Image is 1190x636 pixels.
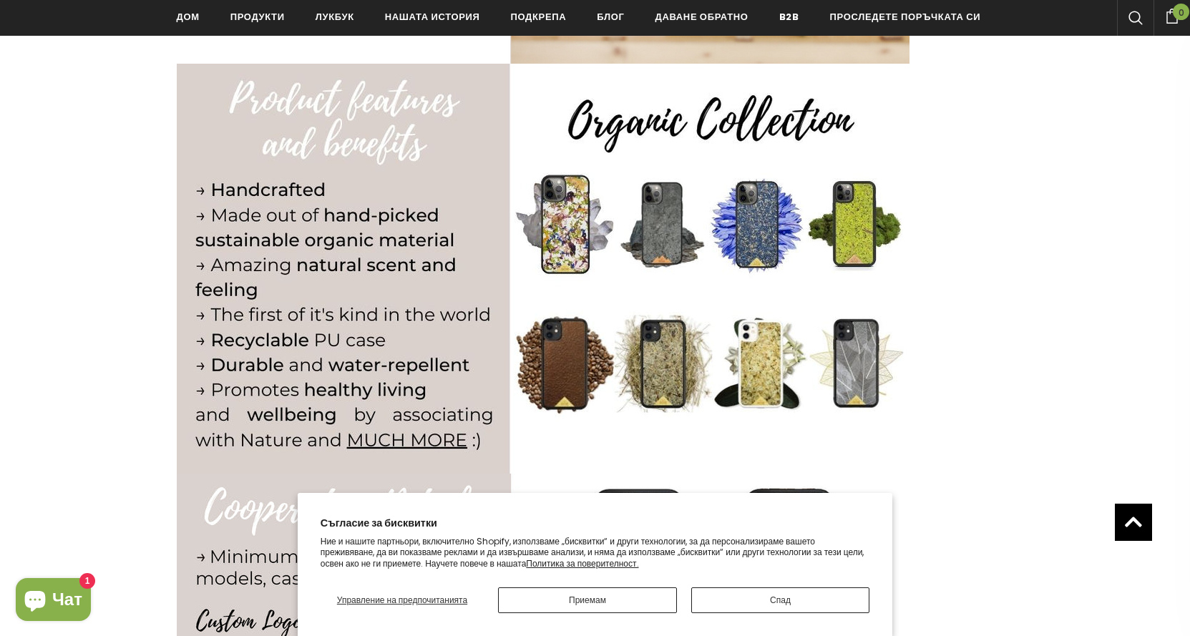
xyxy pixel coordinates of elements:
inbox-online-store-chat: Чат за онлайн магазина на Shopify [11,578,95,625]
font: Даване обратно [655,10,748,24]
font: Ние и нашите партньори, включително Shopify, използваме „бисквитки“ и други технологии, за да пер... [321,535,864,569]
button: Приемам [498,587,677,613]
font: Лукбук [316,10,354,24]
font: Проследете поръчката си [830,10,981,24]
font: 0 [1179,6,1184,20]
font: Съгласие за бисквитки [321,516,437,530]
font: подкрепа [510,10,566,24]
font: Управление на предпочитанията [337,594,467,606]
font: Продукти [230,10,285,24]
font: Спад [770,594,791,606]
button: Управление на предпочитанията [321,587,484,613]
font: Нашата история [385,10,480,24]
button: Спад [691,587,870,613]
a: 0 [1154,6,1190,24]
font: Приемам [569,594,606,606]
font: Блог [597,10,624,24]
a: Политика за поверителност. [526,557,638,569]
font: B2B [779,10,799,24]
font: Дом [177,10,200,24]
